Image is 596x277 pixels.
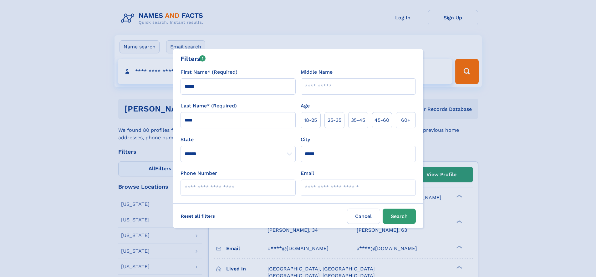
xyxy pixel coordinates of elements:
label: Reset all filters [177,209,219,224]
label: Cancel [347,209,380,224]
label: Phone Number [181,170,217,177]
span: 25‑35 [328,116,341,124]
label: Email [301,170,314,177]
label: Middle Name [301,68,333,76]
span: 60+ [401,116,410,124]
label: City [301,136,310,143]
button: Search [383,209,416,224]
label: State [181,136,296,143]
label: Last Name* (Required) [181,102,237,110]
span: 35‑45 [351,116,365,124]
label: First Name* (Required) [181,68,237,76]
label: Age [301,102,310,110]
span: 45‑60 [374,116,389,124]
div: Filters [181,54,206,63]
span: 18‑25 [304,116,317,124]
